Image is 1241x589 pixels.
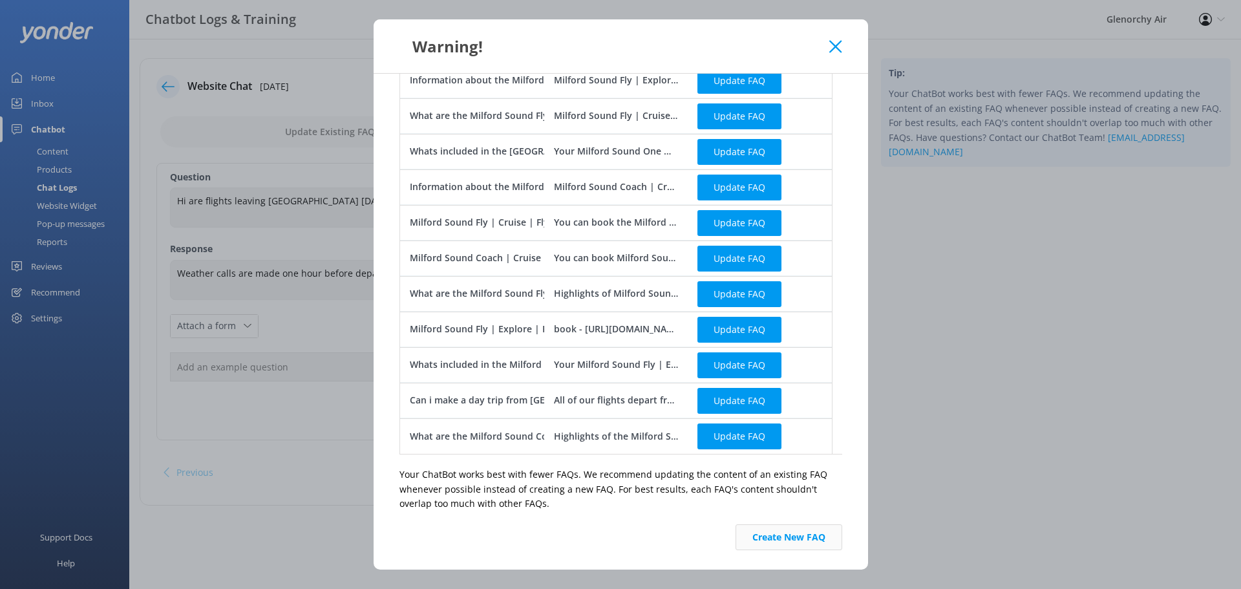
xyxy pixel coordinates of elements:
div: row [399,205,833,241]
p: Your ChatBot works best with fewer FAQs. We recommend updating the content of an existing FAQ whe... [399,467,842,511]
button: Update FAQ [697,68,781,94]
div: Information about the Milford Sound Fly | Explore | Fly [410,74,657,88]
div: row [399,276,833,312]
div: Whats included in the Milford Sound Fly | Explore | Fly [410,358,654,372]
div: Milford Sound Fly | Explore | Fly bookings and availability [410,323,668,337]
div: All of our flights depart from [GEOGRAPHIC_DATA] so it would depend on the timings of your commer... [553,394,678,408]
div: Highlights of the Milford Sound Coach | Cruise | Fly include scenic stops along the [GEOGRAPHIC_D... [553,429,678,444]
button: Update FAQ [697,352,781,378]
div: row [399,418,833,454]
div: What are the Milford Sound Fly | Explore | Fly highlights [410,287,661,301]
button: Update FAQ [697,139,781,165]
div: Milford Sound Fly | Cruise | Fly highlights include soaring over glacier-fed rivers, Mt. [GEOGRAP... [553,109,678,123]
button: Update FAQ [697,388,781,414]
div: You can book the Milford Sound Fly | Cruise | Fly online at [URL][DOMAIN_NAME]. As this trip is o... [553,216,678,230]
div: row [399,98,833,134]
button: Create New FAQ [736,524,842,550]
button: Update FAQ [697,281,781,307]
div: Milford Sound Coach | Cruise | Fly is a full-day adventure by land, sea, and air—perfect if you h... [553,180,678,195]
div: book - [URL][DOMAIN_NAME] This product is on request. We will confirm availability within the sho... [553,323,678,337]
div: row [399,347,833,383]
div: row [399,169,833,205]
div: row [399,312,833,347]
button: Update FAQ [697,317,781,343]
div: Milford Sound Coach | Cruise | Fly bookings and availability [410,252,677,266]
div: row [399,383,833,418]
button: Update FAQ [697,246,781,272]
button: Update FAQ [697,210,781,236]
div: row [399,134,833,169]
div: Milford Sound Fly | Explore | Fly is ideal if you’ve already done the cruise and want more time t... [553,74,678,88]
div: Information about the Milford Sound Coach | Cruise | Fly [410,180,666,195]
div: row [399,241,833,276]
div: Your Milford Sound Fly | Explore | Fly includes return scenic flights from [GEOGRAPHIC_DATA], a g... [553,358,678,372]
div: Warning! [399,36,830,57]
div: Your Milford Sound One Way Flight includes a scenic one-way flight, a guaranteed window seat, opt... [553,145,678,159]
button: Update FAQ [697,175,781,200]
div: Milford Sound Fly | Cruise | Fly bookings and availability [410,216,662,230]
button: Update FAQ [697,423,781,449]
button: Close [829,40,842,53]
div: Highlights of Milford Sound Fly | Explore | Fly include breathtaking alpine views from your fligh... [553,287,678,301]
div: Can i make a day trip from [GEOGRAPHIC_DATA] to [GEOGRAPHIC_DATA]? [410,394,732,408]
button: Update FAQ [697,103,781,129]
div: What are the Milford Sound Fly | Cruise | Fly highlights [410,109,655,123]
div: Whats included in the [GEOGRAPHIC_DATA] One Way Flight [410,145,670,159]
div: You can book Milford Sound Coach | Cruise | Fly online at [URL][DOMAIN_NAME]. This trip is on req... [553,252,678,266]
div: What are the Milford Sound Coach | Cruise | Fly highlights [410,429,670,444]
div: row [399,63,833,98]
